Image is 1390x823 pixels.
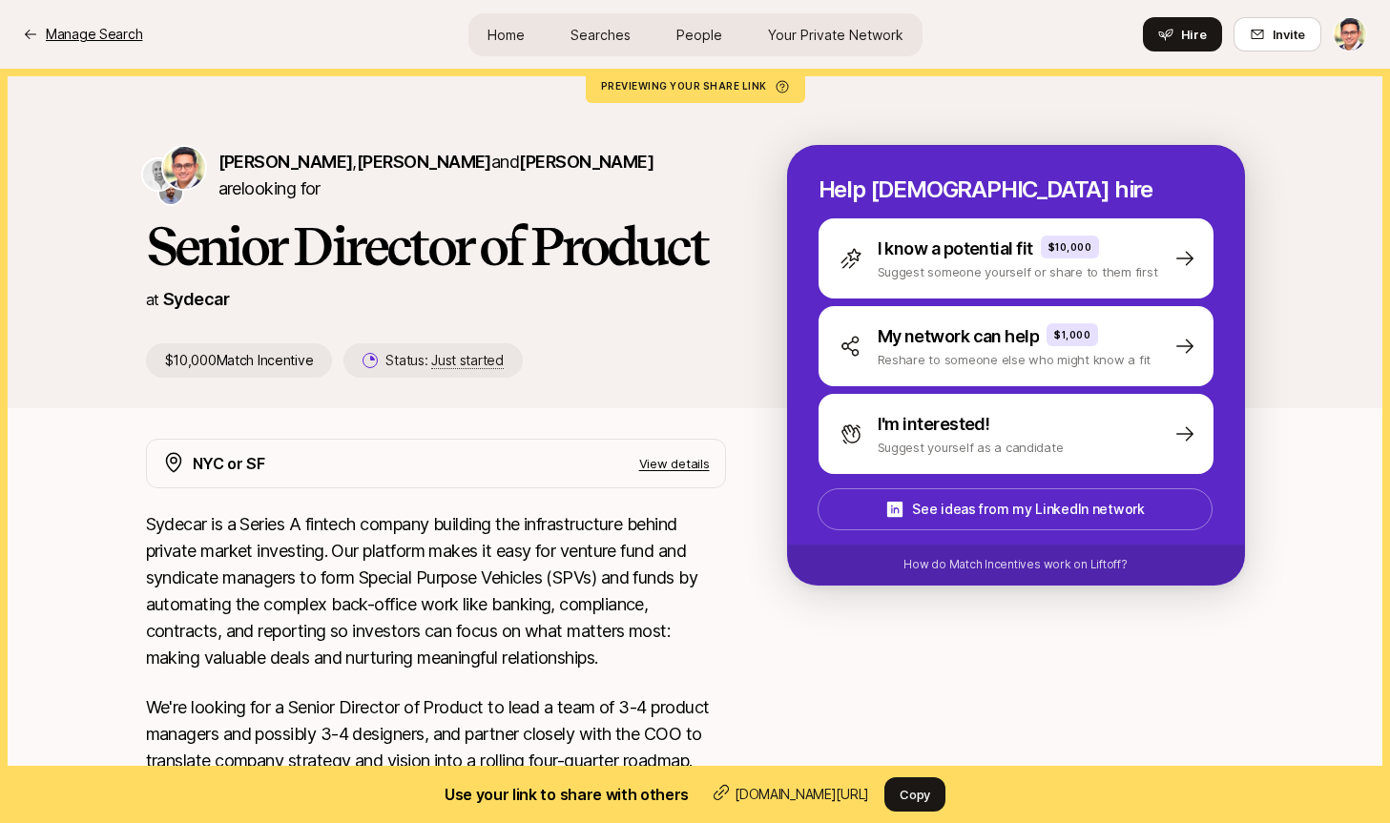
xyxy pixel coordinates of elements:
[146,694,726,774] p: We're looking for a Senior Director of Product to lead a team of 3-4 product managers and possibl...
[1054,327,1090,342] p: $1,000
[146,287,159,312] p: at
[661,17,737,52] a: People
[146,343,333,378] p: $10,000 Match Incentive
[385,349,503,372] p: Status:
[676,25,722,45] span: People
[753,17,919,52] a: Your Private Network
[218,152,353,172] span: [PERSON_NAME]
[878,350,1151,369] p: Reshare to someone else who might know a fit
[912,498,1144,521] p: See ideas from my LinkedIn network
[146,511,726,671] p: Sydecar is a Series A fintech company building the infrastructure behind private market investing...
[1143,17,1222,51] button: Hire
[639,454,710,473] p: View details
[1234,17,1321,51] button: Invite
[768,25,903,45] span: Your Private Network
[878,411,990,438] p: I'm interested!
[1334,18,1366,51] img: Shriram Bhashyam
[46,23,142,46] p: Manage Search
[519,152,654,172] span: [PERSON_NAME]
[878,236,1033,262] p: I know a potential fit
[1048,239,1092,255] p: $10,000
[431,352,504,369] span: Just started
[218,149,726,202] p: are looking for
[143,159,174,190] img: Nik Talreja
[357,152,491,172] span: [PERSON_NAME]
[146,217,726,275] h1: Senior Director of Product
[819,176,1214,203] p: Help [DEMOGRAPHIC_DATA] hire
[163,147,205,189] img: Shriram Bhashyam
[352,152,490,172] span: ,
[878,323,1040,350] p: My network can help
[1333,17,1367,51] button: Shriram Bhashyam
[472,17,540,52] a: Home
[818,488,1213,530] button: See ideas from my LinkedIn network
[193,451,265,476] p: NYC or SF
[601,80,790,92] p: Previewing your share link
[735,783,869,806] p: [DOMAIN_NAME][URL]
[903,556,1127,573] p: How do Match Incentives work on Liftoff?
[1181,25,1207,44] span: Hire
[878,262,1158,281] p: Suggest someone yourself or share to them first
[878,438,1064,457] p: Suggest yourself as a candidate
[445,782,689,807] h2: Use your link to share with others
[571,25,631,45] span: Searches
[491,152,654,172] span: and
[1273,25,1305,44] span: Invite
[159,181,182,204] img: Adam Hill
[488,25,525,45] span: Home
[163,289,229,309] a: Sydecar
[884,777,945,812] button: Copy
[555,17,646,52] a: Searches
